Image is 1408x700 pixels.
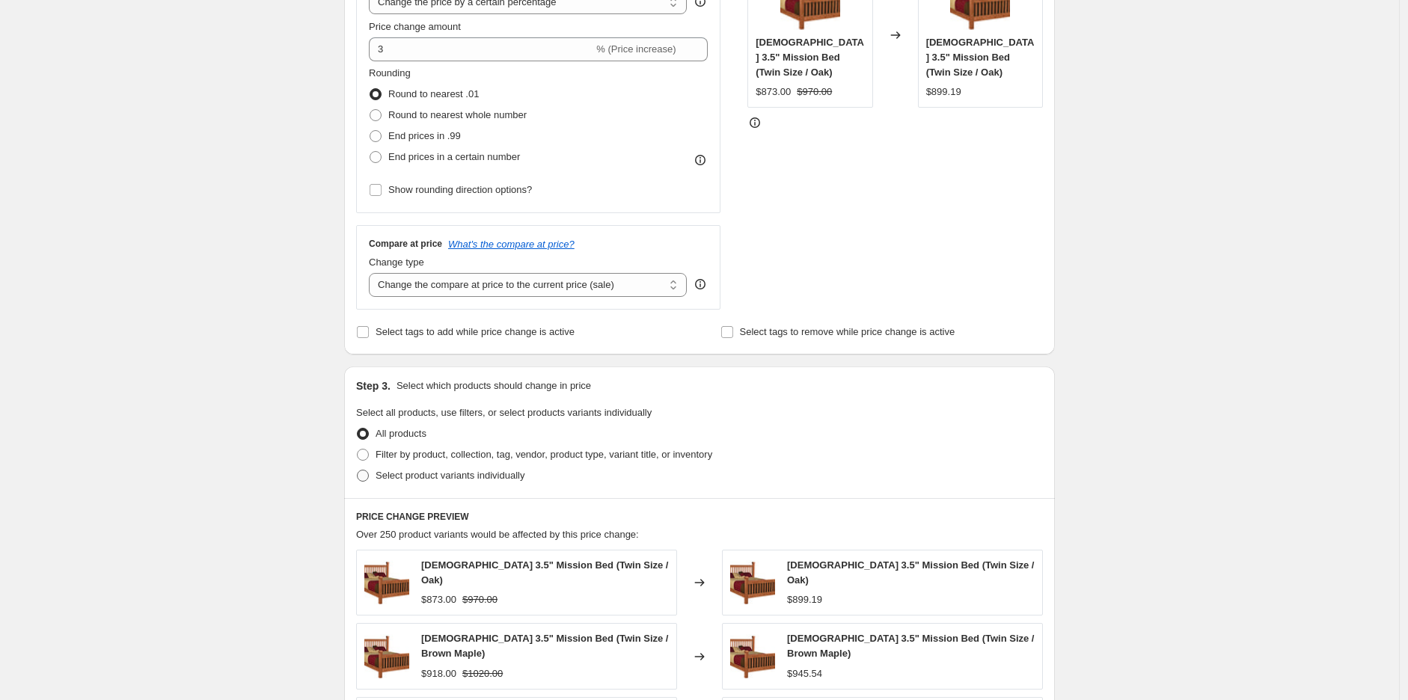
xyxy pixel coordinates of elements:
[462,666,503,681] strike: $1020.00
[369,67,411,79] span: Rounding
[369,21,461,32] span: Price change amount
[388,184,532,195] span: Show rounding direction options?
[756,37,864,78] span: [DEMOGRAPHIC_DATA] 3.5" Mission Bed (Twin Size / Oak)
[356,529,639,540] span: Over 250 product variants would be affected by this price change:
[376,470,524,481] span: Select product variants individually
[356,378,391,393] h2: Step 3.
[421,592,456,607] div: $873.00
[596,43,676,55] span: % (Price increase)
[397,378,591,393] p: Select which products should change in price
[376,326,575,337] span: Select tags to add while price change is active
[787,592,822,607] div: $899.19
[462,592,498,607] strike: $970.00
[926,37,1035,78] span: [DEMOGRAPHIC_DATA] 3.5" Mission Bed (Twin Size / Oak)
[376,428,426,439] span: All products
[364,560,409,605] img: Amish_3.5_Mission_Bed_80x.jpg
[369,257,424,268] span: Change type
[388,130,461,141] span: End prices in .99
[787,633,1034,659] span: [DEMOGRAPHIC_DATA] 3.5" Mission Bed (Twin Size / Brown Maple)
[364,634,409,679] img: Amish_3.5_Mission_Bed_80x.jpg
[787,666,822,681] div: $945.54
[448,239,575,250] button: What's the compare at price?
[693,277,708,292] div: help
[388,109,527,120] span: Round to nearest whole number
[421,559,668,586] span: [DEMOGRAPHIC_DATA] 3.5" Mission Bed (Twin Size / Oak)
[926,85,961,99] div: $899.19
[376,449,712,460] span: Filter by product, collection, tag, vendor, product type, variant title, or inventory
[388,151,520,162] span: End prices in a certain number
[421,666,456,681] div: $918.00
[730,634,775,679] img: Amish_3.5_Mission_Bed_80x.jpg
[730,560,775,605] img: Amish_3.5_Mission_Bed_80x.jpg
[388,88,479,99] span: Round to nearest .01
[369,37,593,61] input: -15
[787,559,1034,586] span: [DEMOGRAPHIC_DATA] 3.5" Mission Bed (Twin Size / Oak)
[356,407,652,418] span: Select all products, use filters, or select products variants individually
[756,85,791,99] div: $873.00
[421,633,668,659] span: [DEMOGRAPHIC_DATA] 3.5" Mission Bed (Twin Size / Brown Maple)
[369,238,442,250] h3: Compare at price
[356,511,1043,523] h6: PRICE CHANGE PREVIEW
[740,326,955,337] span: Select tags to remove while price change is active
[797,85,832,99] strike: $970.00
